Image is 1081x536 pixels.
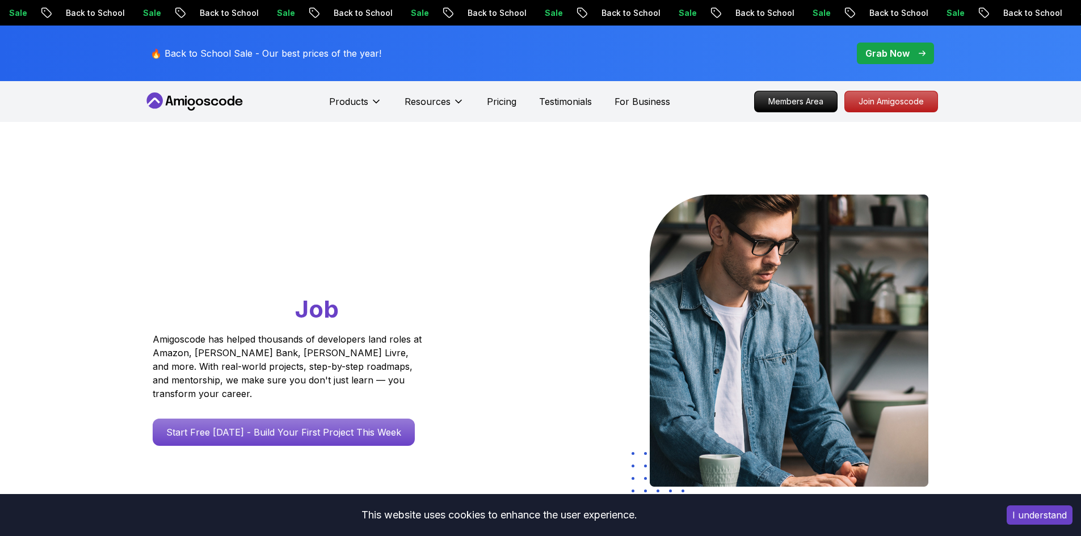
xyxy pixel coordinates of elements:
[133,7,169,19] p: Sale
[668,7,705,19] p: Sale
[9,503,990,527] div: This website uses cookies to enhance the user experience.
[802,7,839,19] p: Sale
[405,95,464,117] button: Resources
[153,419,415,446] a: Start Free [DATE] - Build Your First Project This Week
[535,7,571,19] p: Sale
[725,7,802,19] p: Back to School
[754,91,838,112] a: Members Area
[591,7,668,19] p: Back to School
[487,95,516,108] a: Pricing
[936,7,973,19] p: Sale
[401,7,437,19] p: Sale
[267,7,303,19] p: Sale
[190,7,267,19] p: Back to School
[993,7,1070,19] p: Back to School
[1007,505,1072,525] button: Accept cookies
[457,7,535,19] p: Back to School
[844,91,938,112] a: Join Amigoscode
[865,47,910,60] p: Grab Now
[650,195,928,487] img: hero
[153,332,425,400] p: Amigoscode has helped thousands of developers land roles at Amazon, [PERSON_NAME] Bank, [PERSON_N...
[539,95,592,108] a: Testimonials
[329,95,368,108] p: Products
[859,7,936,19] p: Back to School
[323,7,401,19] p: Back to School
[405,95,451,108] p: Resources
[56,7,133,19] p: Back to School
[845,91,937,112] p: Join Amigoscode
[295,294,339,323] span: Job
[615,95,670,108] a: For Business
[329,95,382,117] button: Products
[153,195,465,326] h1: Go From Learning to Hired: Master Java, Spring Boot & Cloud Skills That Get You the
[150,47,381,60] p: 🔥 Back to School Sale - Our best prices of the year!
